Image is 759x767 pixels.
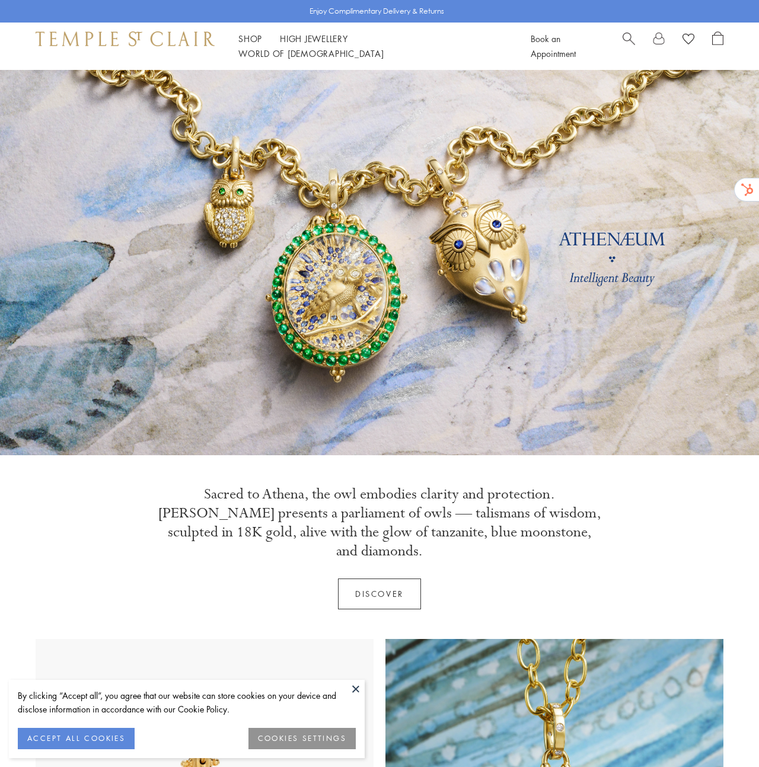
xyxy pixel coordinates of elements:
[531,33,576,59] a: Book an Appointment
[623,31,635,61] a: Search
[238,31,504,61] nav: Main navigation
[338,579,421,609] a: Discover
[157,485,602,561] p: Sacred to Athena, the owl embodies clarity and protection. [PERSON_NAME] presents a parliament of...
[36,31,215,46] img: Temple St. Clair
[238,47,384,59] a: World of [DEMOGRAPHIC_DATA]World of [DEMOGRAPHIC_DATA]
[18,689,356,716] div: By clicking “Accept all”, you agree that our website can store cookies on your device and disclos...
[683,31,694,49] a: View Wishlist
[248,728,356,749] button: COOKIES SETTINGS
[18,728,135,749] button: ACCEPT ALL COOKIES
[280,33,348,44] a: High JewelleryHigh Jewellery
[712,31,723,61] a: Open Shopping Bag
[238,33,262,44] a: ShopShop
[310,5,444,17] p: Enjoy Complimentary Delivery & Returns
